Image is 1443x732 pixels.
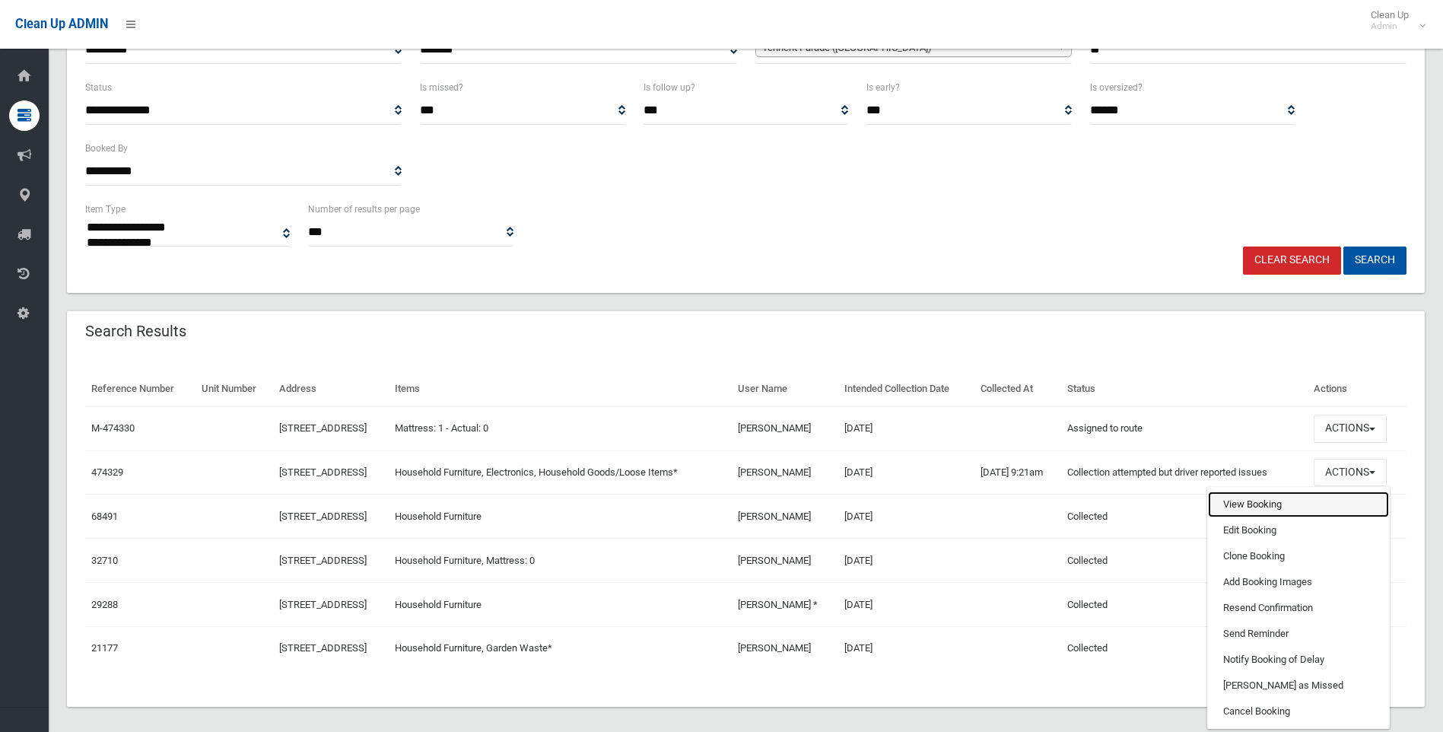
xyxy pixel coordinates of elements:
[279,599,367,610] a: [STREET_ADDRESS]
[1090,79,1143,96] label: Is oversized?
[273,372,389,406] th: Address
[732,583,838,627] td: [PERSON_NAME] *
[732,626,838,670] td: [PERSON_NAME]
[1061,495,1308,539] td: Collected
[420,79,463,96] label: Is missed?
[1314,459,1387,487] button: Actions
[1208,595,1389,621] a: Resend Confirmation
[1061,626,1308,670] td: Collected
[838,626,974,670] td: [DATE]
[195,372,273,406] th: Unit Number
[732,372,838,406] th: User Name
[279,642,367,654] a: [STREET_ADDRESS]
[91,422,135,434] a: M-474330
[974,372,1061,406] th: Collected At
[838,372,974,406] th: Intended Collection Date
[838,450,974,495] td: [DATE]
[15,17,108,31] span: Clean Up ADMIN
[644,79,695,96] label: Is follow up?
[91,466,123,478] a: 474329
[732,406,838,450] td: [PERSON_NAME]
[838,583,974,627] td: [DATE]
[974,450,1061,495] td: [DATE] 9:21am
[1208,543,1389,569] a: Clone Booking
[1208,673,1389,699] a: [PERSON_NAME] as Missed
[279,466,367,478] a: [STREET_ADDRESS]
[91,555,118,566] a: 32710
[389,495,732,539] td: Household Furniture
[389,372,732,406] th: Items
[389,626,732,670] td: Household Furniture, Garden Waste*
[1061,372,1308,406] th: Status
[1061,406,1308,450] td: Assigned to route
[279,555,367,566] a: [STREET_ADDRESS]
[1061,450,1308,495] td: Collection attempted but driver reported issues
[85,79,112,96] label: Status
[85,372,195,406] th: Reference Number
[1208,699,1389,724] a: Cancel Booking
[91,599,118,610] a: 29288
[91,642,118,654] a: 21177
[732,495,838,539] td: [PERSON_NAME]
[1308,372,1406,406] th: Actions
[1208,621,1389,647] a: Send Reminder
[1208,569,1389,595] a: Add Booking Images
[1314,415,1387,443] button: Actions
[732,539,838,583] td: [PERSON_NAME]
[67,317,205,346] header: Search Results
[1208,647,1389,673] a: Notify Booking of Delay
[1208,492,1389,517] a: View Booking
[866,79,900,96] label: Is early?
[838,406,974,450] td: [DATE]
[389,539,732,583] td: Household Furniture, Mattress: 0
[1061,583,1308,627] td: Collected
[279,422,367,434] a: [STREET_ADDRESS]
[1343,247,1406,275] button: Search
[85,140,128,157] label: Booked By
[732,450,838,495] td: [PERSON_NAME]
[85,201,126,218] label: Item Type
[308,201,420,218] label: Number of results per page
[1371,21,1409,32] small: Admin
[389,406,732,450] td: Mattress: 1 - Actual: 0
[1363,9,1424,32] span: Clean Up
[389,450,732,495] td: Household Furniture, Electronics, Household Goods/Loose Items*
[1061,539,1308,583] td: Collected
[279,511,367,522] a: [STREET_ADDRESS]
[1208,517,1389,543] a: Edit Booking
[389,583,732,627] td: Household Furniture
[838,495,974,539] td: [DATE]
[838,539,974,583] td: [DATE]
[91,511,118,522] a: 68491
[1243,247,1341,275] a: Clear Search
